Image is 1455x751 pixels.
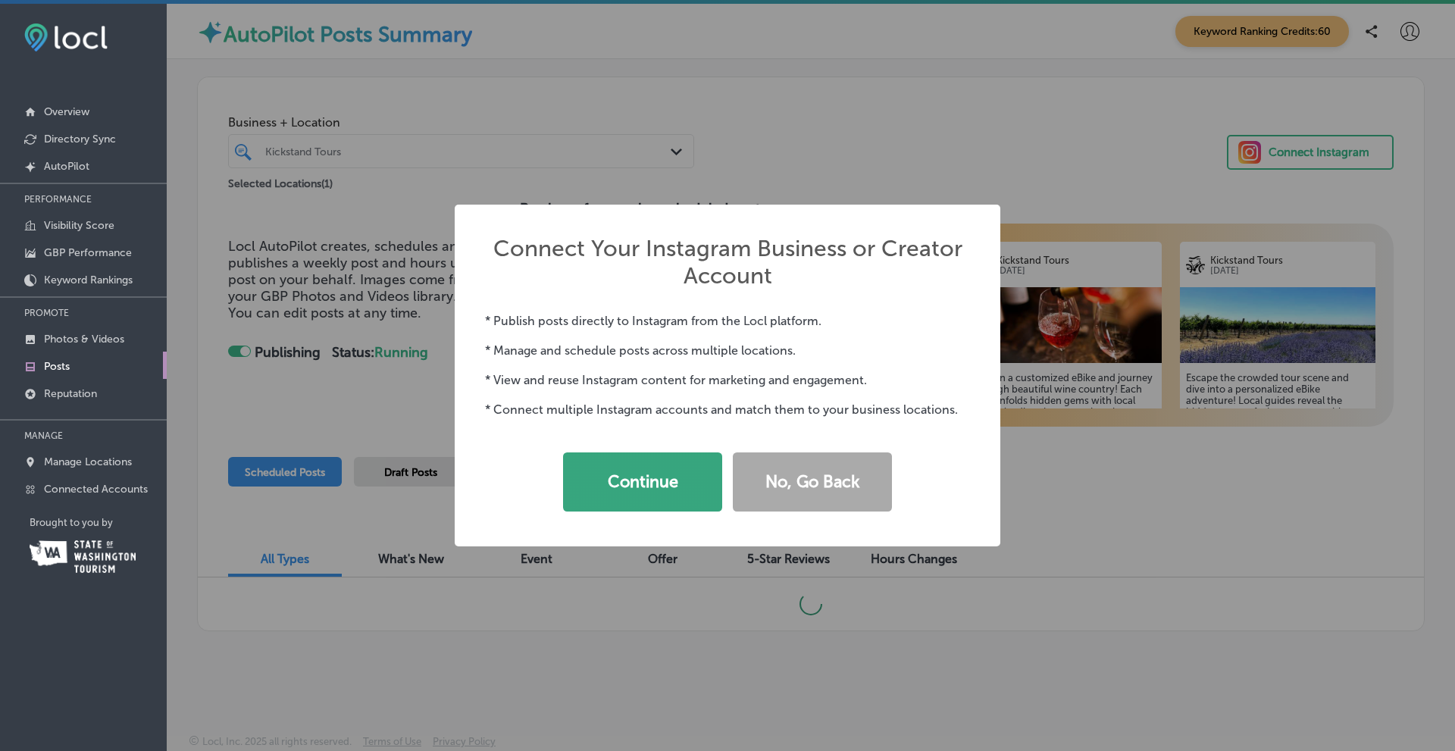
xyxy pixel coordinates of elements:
p: Directory Sync [44,133,116,146]
button: Continue [563,452,722,512]
p: * Publish posts directly to Instagram from the Locl platform. [485,314,970,328]
img: Washington Tourism [30,540,136,573]
h2: Connect Your Instagram Business or Creator Account [485,235,970,289]
p: GBP Performance [44,246,132,259]
p: Posts [44,360,70,373]
p: Overview [44,105,89,118]
p: Connected Accounts [44,483,148,496]
button: No, Go Back [733,452,892,512]
p: Manage Locations [44,455,132,468]
p: * Connect multiple Instagram accounts and match them to your business locations. [485,402,970,417]
p: Reputation [44,387,97,400]
p: * View and reuse Instagram content for marketing and engagement. [485,373,970,387]
p: Photos & Videos [44,333,124,346]
p: Keyword Rankings [44,274,133,286]
p: Visibility Score [44,219,114,232]
p: Brought to you by [30,517,167,528]
p: AutoPilot [44,160,89,173]
p: * Manage and schedule posts across multiple locations. [485,343,970,358]
img: fda3e92497d09a02dc62c9cd864e3231.png [24,23,108,52]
